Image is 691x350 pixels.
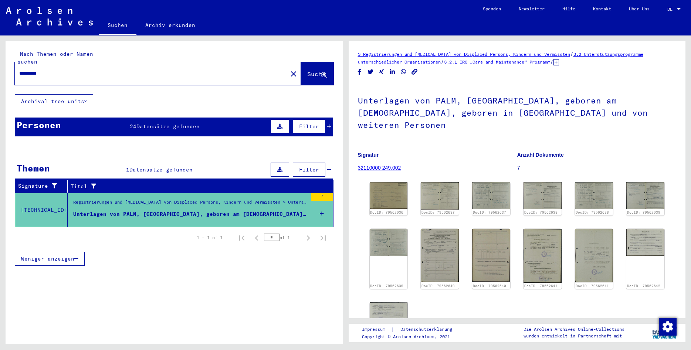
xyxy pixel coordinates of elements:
[234,230,249,245] button: First page
[362,333,461,340] p: Copyright © Arolsen Archives, 2021
[659,318,677,336] img: Zustimmung ändern
[473,210,506,214] a: DocID: 79562637
[524,326,624,333] p: Die Arolsen Archives Online-Collections
[293,119,325,133] button: Filter
[17,118,61,132] div: Personen
[627,284,660,288] a: DocID: 79562642
[367,67,375,77] button: Share on Twitter
[524,182,562,209] img: 001.jpg
[362,326,391,333] a: Impressum
[517,164,676,172] p: 7
[421,284,455,288] a: DocID: 79562640
[524,229,562,283] img: 001.jpg
[473,284,506,288] a: DocID: 79562640
[17,51,93,65] mat-label: Nach Themen oder Namen suchen
[358,84,677,140] h1: Unterlagen von PALM, [GEOGRAPHIC_DATA], geboren am [DEMOGRAPHIC_DATA], geboren in [GEOGRAPHIC_DAT...
[15,94,93,108] button: Archival tree units
[301,62,333,85] button: Suche
[667,7,675,12] span: DE
[627,210,660,214] a: DocID: 79562639
[421,182,459,209] img: 001.jpg
[411,67,419,77] button: Copy link
[15,252,85,266] button: Weniger anzeigen
[307,70,326,78] span: Suche
[570,51,573,57] span: /
[71,180,326,192] div: Titel
[362,326,461,333] div: |
[472,182,510,209] img: 002.jpg
[378,67,386,77] button: Share on Xing
[299,166,319,173] span: Filter
[73,199,307,209] div: Registrierungen und [MEDICAL_DATA] von Displaced Persons, Kindern und Vermissten > Unterstützungs...
[575,229,613,282] img: 002.jpg
[249,230,264,245] button: Previous page
[370,229,408,256] img: 002.jpg
[293,163,325,177] button: Filter
[517,152,564,158] b: Anzahl Dokumente
[289,69,298,78] mat-icon: close
[316,230,331,245] button: Last page
[18,180,69,192] div: Signature
[651,323,678,342] img: yv_logo.png
[73,210,307,218] div: Unterlagen von PALM, [GEOGRAPHIC_DATA], geboren am [DEMOGRAPHIC_DATA], geboren in [GEOGRAPHIC_DAT...
[626,229,664,256] img: 001.jpg
[441,58,444,65] span: /
[358,165,401,171] a: 32110000 249.002
[472,229,510,282] img: 002.jpg
[389,67,396,77] button: Share on LinkedIn
[626,182,664,209] img: 001.jpg
[18,182,62,190] div: Signature
[370,302,408,329] img: 002.jpg
[6,7,93,26] img: Arolsen_neg.svg
[400,67,407,77] button: Share on WhatsApp
[130,123,136,130] span: 24
[524,333,624,339] p: wurden entwickelt in Partnerschaft mit
[299,123,319,130] span: Filter
[301,230,316,245] button: Next page
[421,210,455,214] a: DocID: 79562637
[576,284,609,288] a: DocID: 79562641
[136,123,200,130] span: Datensätze gefunden
[576,210,609,214] a: DocID: 79562638
[524,210,558,214] a: DocID: 79562638
[99,16,136,35] a: Suchen
[575,182,613,209] img: 002.jpg
[394,326,461,333] a: Datenschutzerklärung
[286,66,301,81] button: Clear
[71,183,319,190] div: Titel
[358,51,570,57] a: 3 Registrierungen und [MEDICAL_DATA] von Displaced Persons, Kindern und Vermissten
[421,229,459,282] img: 001.jpg
[550,58,553,65] span: /
[370,182,408,209] img: 001.jpg
[358,152,379,158] b: Signatur
[21,255,74,262] span: Weniger anzeigen
[370,284,403,288] a: DocID: 79562639
[370,210,403,214] a: DocID: 79562636
[136,16,204,34] a: Archiv erkunden
[444,59,550,65] a: 3.2.1 IRO „Care and Maintenance“ Programm
[524,284,558,288] a: DocID: 79562641
[356,67,363,77] button: Share on Facebook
